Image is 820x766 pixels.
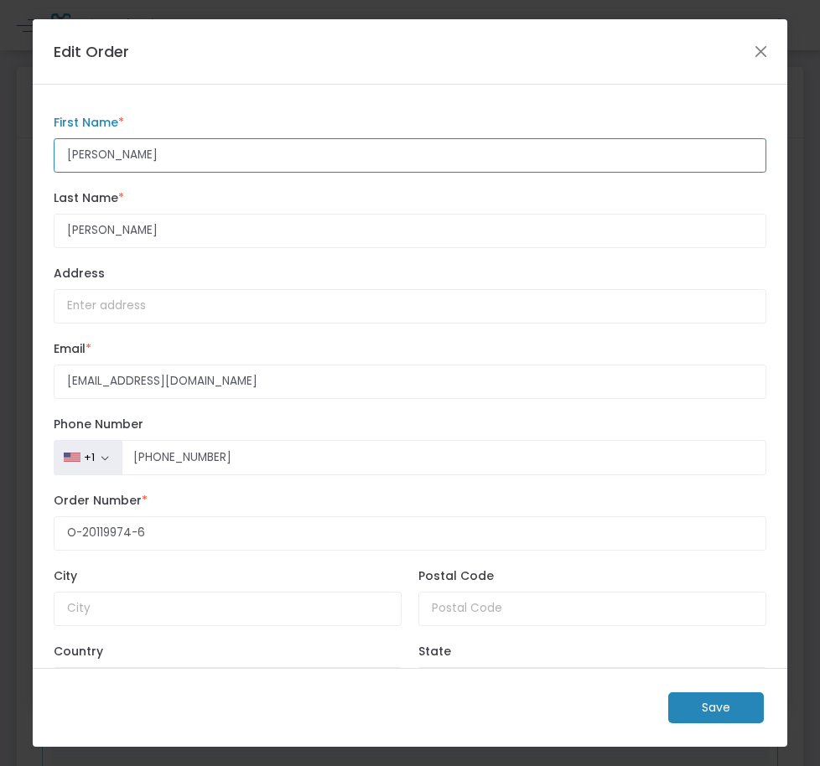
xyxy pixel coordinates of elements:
[668,692,764,723] m-button: Save
[54,340,766,358] label: Email
[54,567,402,585] label: City
[418,643,766,660] label: State
[54,492,766,510] label: Order Number
[54,592,402,626] input: City
[54,440,122,475] button: +1
[54,643,402,660] label: Country
[54,416,766,433] label: Phone Number
[54,40,129,63] h4: Edit Order
[54,289,766,323] input: Enter address
[54,365,766,399] input: Enter email
[418,592,766,626] input: Postal Code
[54,516,766,551] input: Enter Order Number
[750,40,771,62] button: Close
[54,189,766,207] label: Last Name
[122,440,766,475] input: Phone Number
[418,567,766,585] label: Postal Code
[84,451,95,464] div: +1
[54,265,766,282] label: Address
[54,114,766,132] label: First Name
[54,214,766,248] input: Enter last name
[54,138,766,173] input: Enter first name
